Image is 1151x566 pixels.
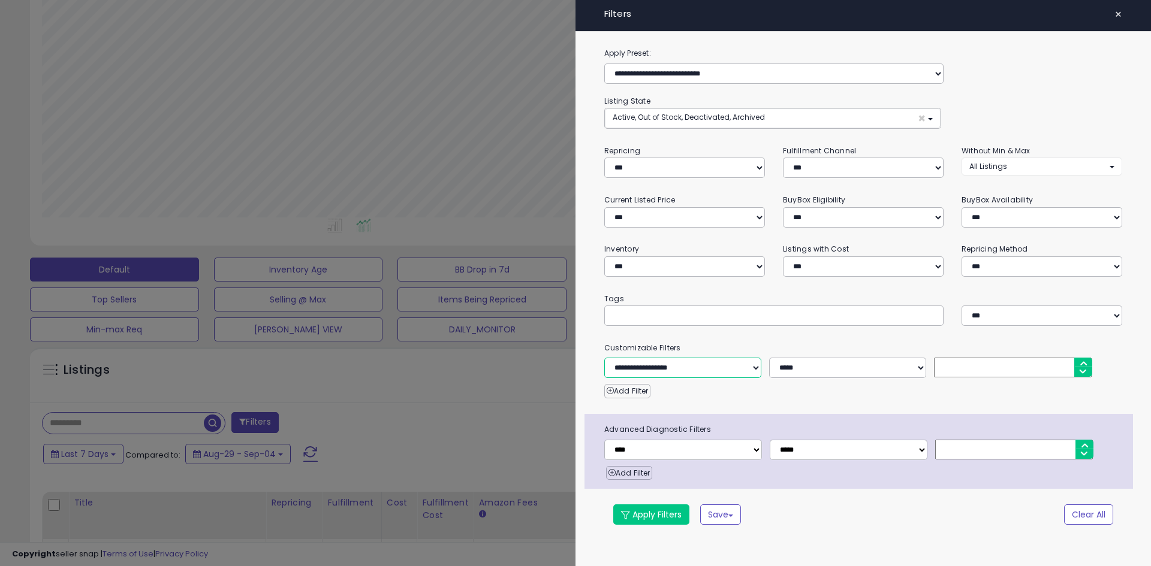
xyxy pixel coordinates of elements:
[595,47,1131,60] label: Apply Preset:
[962,195,1033,205] small: BuyBox Availability
[605,108,941,128] button: Active, Out of Stock, Deactivated, Archived ×
[962,244,1028,254] small: Repricing Method
[1110,6,1127,23] button: ×
[613,112,765,122] span: Active, Out of Stock, Deactivated, Archived
[604,384,650,398] button: Add Filter
[606,466,652,480] button: Add Filter
[1114,6,1122,23] span: ×
[962,158,1122,175] button: All Listings
[604,146,640,156] small: Repricing
[595,423,1133,436] span: Advanced Diagnostic Filters
[604,9,1122,19] h4: Filters
[604,244,639,254] small: Inventory
[604,96,650,106] small: Listing State
[595,292,1131,305] small: Tags
[604,195,675,205] small: Current Listed Price
[783,146,856,156] small: Fulfillment Channel
[613,504,689,525] button: Apply Filters
[595,341,1131,355] small: Customizable Filters
[783,195,845,205] small: BuyBox Eligibility
[700,504,741,525] button: Save
[962,146,1031,156] small: Without Min & Max
[783,244,849,254] small: Listings with Cost
[969,161,1007,171] span: All Listings
[1064,504,1113,525] button: Clear All
[918,112,926,125] span: ×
